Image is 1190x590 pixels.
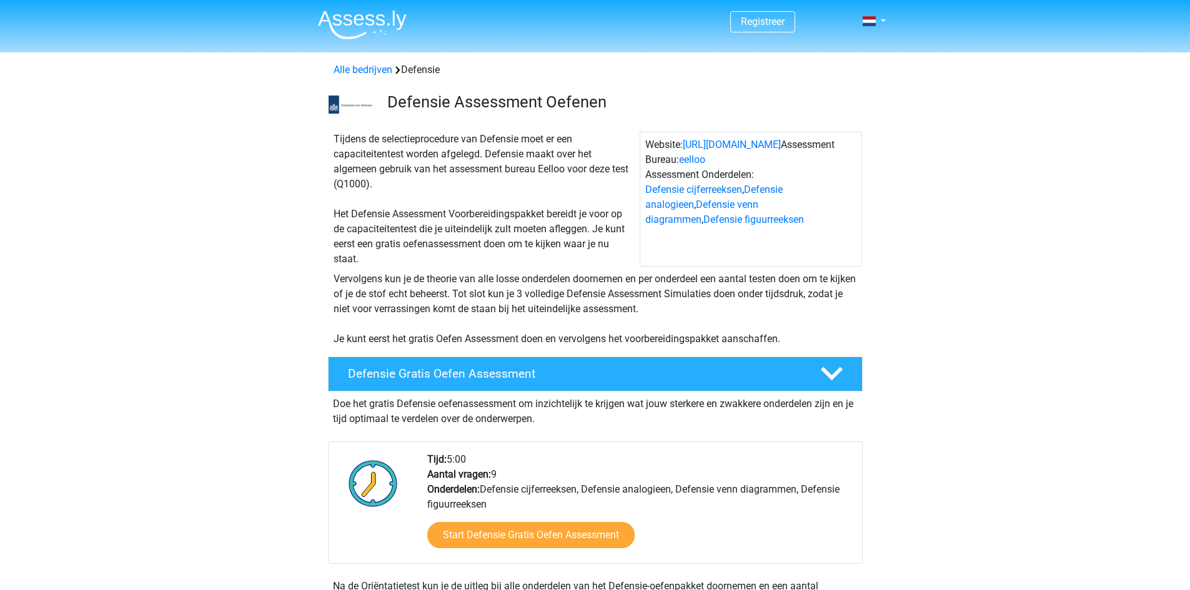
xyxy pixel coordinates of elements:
a: Defensie venn diagrammen [645,199,758,225]
div: Website: Assessment Bureau: Assessment Onderdelen: , , , [640,132,862,267]
a: Defensie cijferreeksen [645,184,742,195]
img: Klok [342,452,405,514]
h3: Defensie Assessment Oefenen [387,92,853,112]
a: Defensie figuurreeksen [703,214,804,225]
b: Onderdelen: [427,483,480,495]
a: Alle bedrijven [334,64,392,76]
div: Doe het gratis Defensie oefenassessment om inzichtelijk te krijgen wat jouw sterkere en zwakkere ... [328,391,863,426]
h4: Defensie Gratis Oefen Assessment [348,366,800,381]
a: Defensie analogieen [645,184,783,210]
img: Assessly [318,10,407,39]
a: Start Defensie Gratis Oefen Assessment [427,522,635,548]
a: [URL][DOMAIN_NAME] [683,139,781,150]
div: Defensie [329,62,862,77]
div: 5:00 9 Defensie cijferreeksen, Defensie analogieen, Defensie venn diagrammen, Defensie figuurreeksen [418,452,861,563]
b: Aantal vragen: [427,468,491,480]
a: Defensie Gratis Oefen Assessment [323,356,868,391]
div: Vervolgens kun je de theorie van alle losse onderdelen doornemen en per onderdeel een aantal test... [329,272,862,347]
b: Tijd: [427,453,447,465]
a: Registreer [741,16,785,27]
a: eelloo [679,154,705,165]
div: Tijdens de selectieprocedure van Defensie moet er een capaciteitentest worden afgelegd. Defensie ... [329,132,640,267]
